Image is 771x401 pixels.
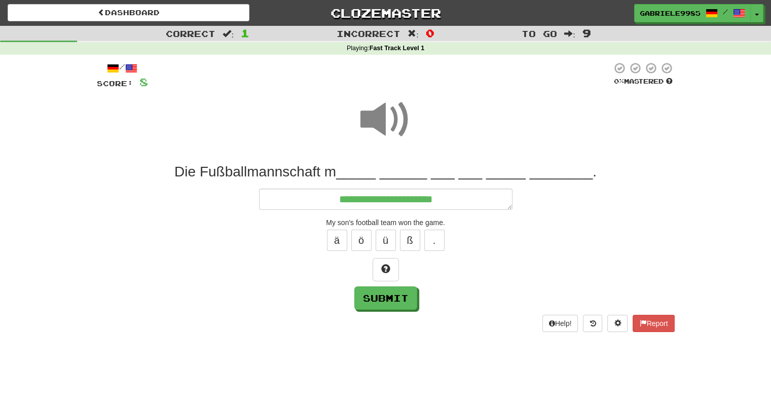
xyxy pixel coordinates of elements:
[97,163,675,181] div: Die Fußballmannschaft m_____ ______ ___ ___ _____ ________.
[612,77,675,86] div: Mastered
[337,28,400,39] span: Incorrect
[166,28,215,39] span: Correct
[424,230,445,251] button: .
[97,62,148,75] div: /
[351,230,372,251] button: ö
[241,27,249,39] span: 1
[354,286,417,310] button: Submit
[583,315,602,332] button: Round history (alt+y)
[723,8,728,15] span: /
[400,230,420,251] button: ß
[370,45,425,52] strong: Fast Track Level 1
[97,79,133,88] span: Score:
[564,29,575,38] span: :
[327,230,347,251] button: ä
[426,27,434,39] span: 0
[8,4,249,21] a: Dashboard
[634,4,751,22] a: Gabriele9985 /
[614,77,624,85] span: 0 %
[542,315,578,332] button: Help!
[373,258,399,281] button: Hint!
[223,29,234,38] span: :
[633,315,674,332] button: Report
[640,9,701,18] span: Gabriele9985
[376,230,396,251] button: ü
[582,27,591,39] span: 9
[139,76,148,88] span: 8
[408,29,419,38] span: :
[97,217,675,228] div: My son's football team won the game.
[522,28,557,39] span: To go
[265,4,506,22] a: Clozemaster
